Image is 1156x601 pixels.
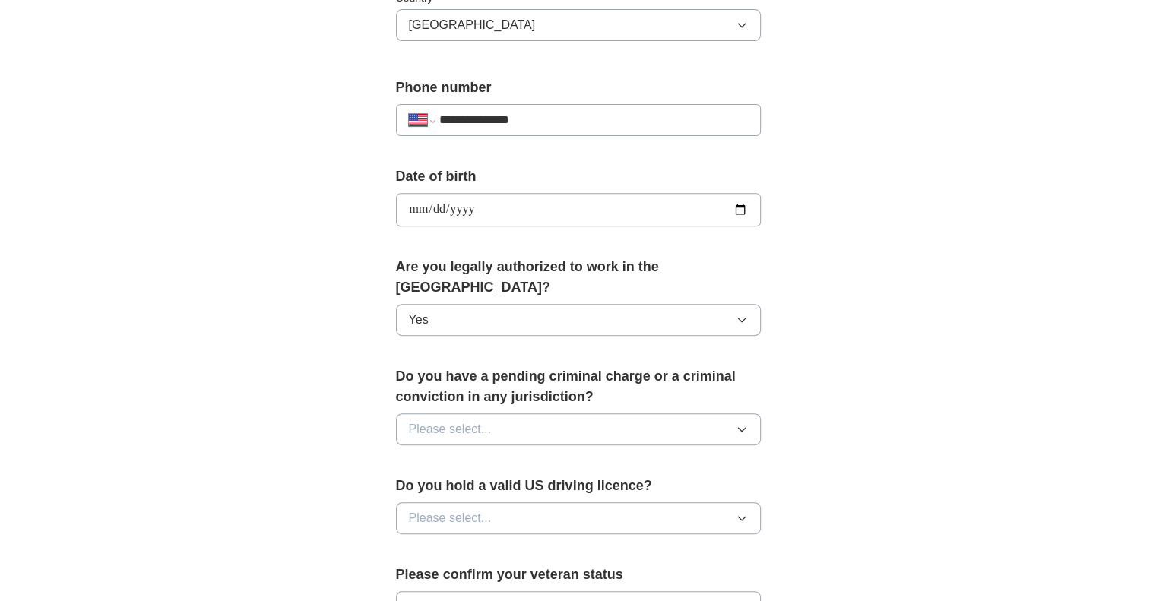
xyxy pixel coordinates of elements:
[396,77,761,98] label: Phone number
[396,366,761,407] label: Do you have a pending criminal charge or a criminal conviction in any jurisdiction?
[396,304,761,336] button: Yes
[396,502,761,534] button: Please select...
[396,9,761,41] button: [GEOGRAPHIC_DATA]
[396,166,761,187] label: Date of birth
[409,311,429,329] span: Yes
[409,420,492,438] span: Please select...
[396,257,761,298] label: Are you legally authorized to work in the [GEOGRAPHIC_DATA]?
[396,565,761,585] label: Please confirm your veteran status
[396,413,761,445] button: Please select...
[409,509,492,527] span: Please select...
[409,16,536,34] span: [GEOGRAPHIC_DATA]
[396,476,761,496] label: Do you hold a valid US driving licence?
